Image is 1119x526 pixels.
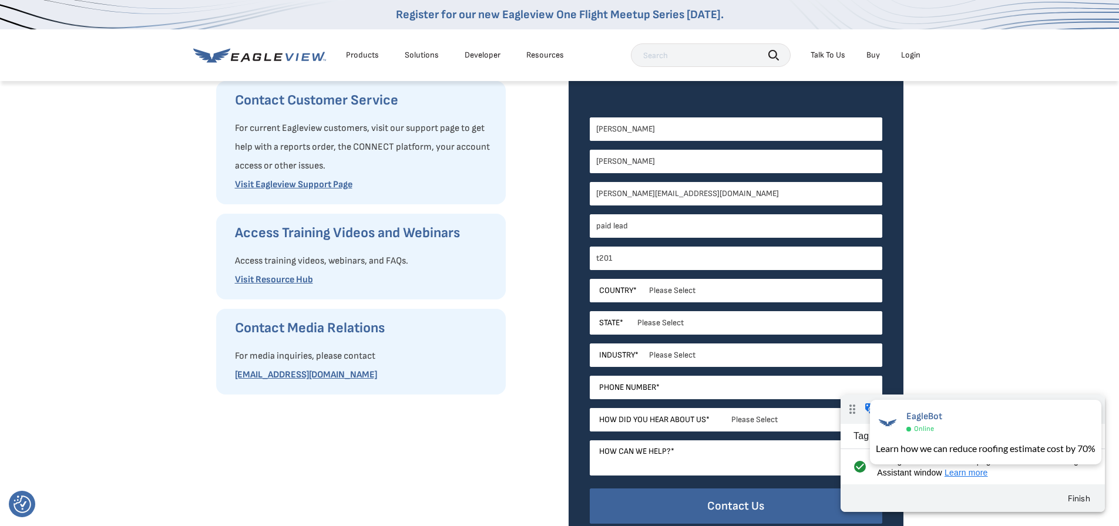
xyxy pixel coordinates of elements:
input: Contact Us [590,488,882,524]
i: check_circle [9,60,29,84]
img: EagleBot [876,411,899,434]
button: Consent Preferences [14,495,31,513]
div: Products [346,50,379,60]
a: Register for our new Eagleview One Flight Meetup Series [DATE]. [396,8,724,22]
p: Access training videos, webinars, and FAQs. [235,252,494,271]
span: EagleBot [906,411,942,422]
a: Developer [465,50,500,60]
span: Debug information for this page is viewable in the Tag Assistant window [36,60,245,84]
span: Tag Assistant [41,8,99,19]
div: Learn how we can reduce roofing estimate cost by 70% [876,441,1096,456]
p: For media inquiries, please contact [235,347,494,366]
div: Login [901,50,920,60]
a: Learn more [104,73,147,83]
h3: Contact Customer Service [235,91,494,110]
a: [EMAIL_ADDRESS][DOMAIN_NAME] [235,369,377,380]
input: Search [631,43,791,67]
a: Visit Eagleview Support Page [235,179,352,190]
div: Solutions [405,50,439,60]
a: Visit Resource Hub [235,274,313,285]
a: Buy [866,50,880,60]
button: Finish [217,93,260,114]
p: For current Eagleview customers, visit our support page to get help with a reports order, the CON... [235,119,494,176]
span: Online [914,424,934,433]
h3: Access Training Videos and Webinars [235,224,494,242]
h3: Contact Media Relations [235,319,494,338]
div: Resources [526,50,564,60]
div: Talk To Us [811,50,845,60]
img: Revisit consent button [14,495,31,513]
i: Collapse debug badge [235,3,258,26]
